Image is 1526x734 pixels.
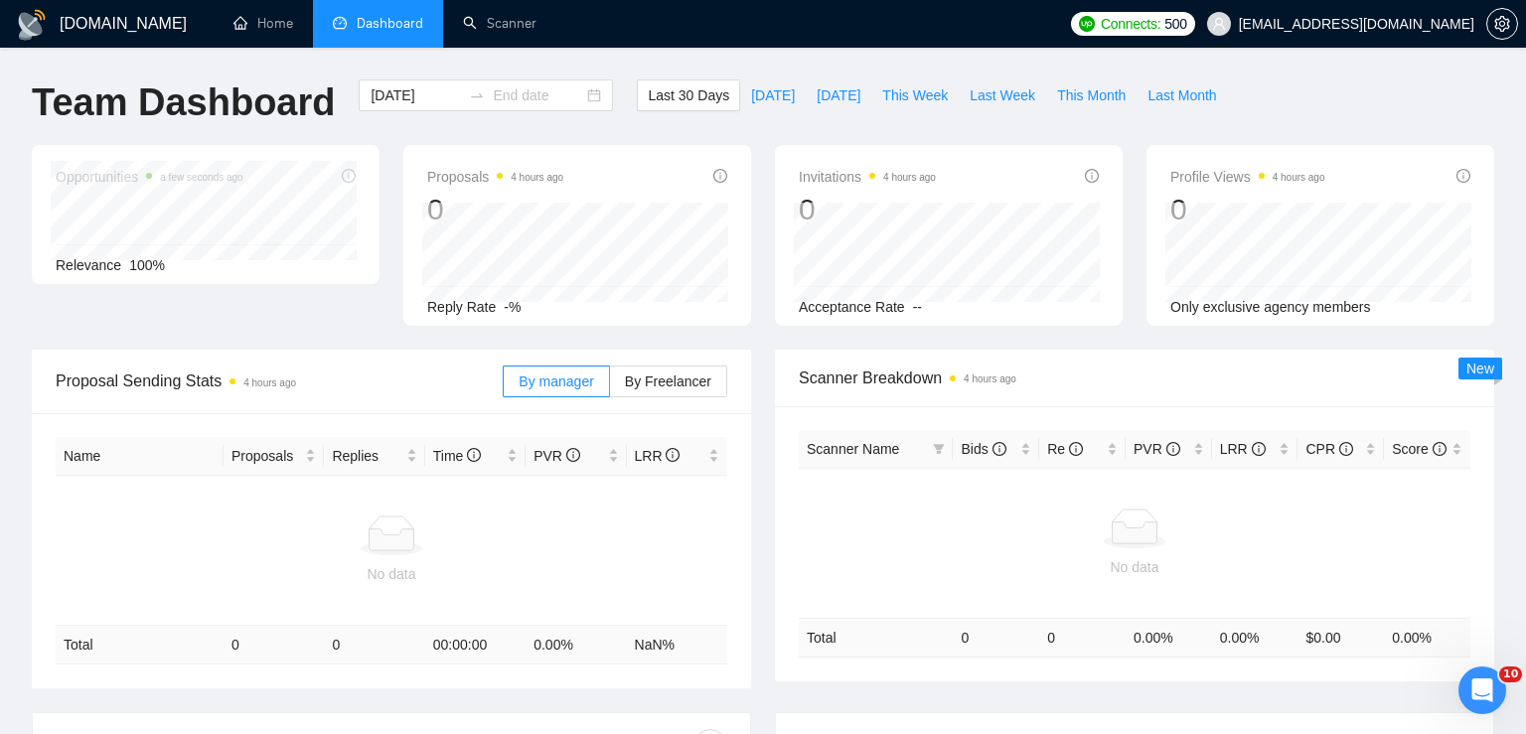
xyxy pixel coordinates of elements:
[1166,442,1180,456] span: info-circle
[953,618,1039,657] td: 0
[1220,441,1266,457] span: LRR
[427,299,496,315] span: Reply Rate
[56,368,503,393] span: Proposal Sending Stats
[425,626,526,664] td: 00:00:00
[16,9,48,41] img: logo
[511,172,563,183] time: 4 hours ago
[970,84,1035,106] span: Last Week
[751,84,795,106] span: [DATE]
[467,448,481,462] span: info-circle
[357,15,423,32] span: Dashboard
[1392,441,1446,457] span: Score
[799,165,936,189] span: Invitations
[871,79,959,111] button: This Week
[1137,79,1227,111] button: Last Month
[1047,441,1083,457] span: Re
[427,165,563,189] span: Proposals
[324,437,424,476] th: Replies
[493,84,583,106] input: End date
[992,442,1006,456] span: info-circle
[929,434,949,464] span: filter
[740,79,806,111] button: [DATE]
[1101,13,1160,35] span: Connects:
[806,79,871,111] button: [DATE]
[56,626,224,664] td: Total
[1057,84,1126,106] span: This Month
[1126,618,1212,657] td: 0.00 %
[913,299,922,315] span: --
[333,16,347,30] span: dashboard
[1305,441,1352,457] span: CPR
[1458,666,1506,714] iframe: Intercom live chat
[32,79,335,126] h1: Team Dashboard
[224,437,324,476] th: Proposals
[817,84,860,106] span: [DATE]
[1466,361,1494,376] span: New
[427,191,563,228] div: 0
[224,626,324,664] td: 0
[1499,666,1522,682] span: 10
[959,79,1046,111] button: Last Week
[635,448,681,464] span: LRR
[324,626,424,664] td: 0
[1339,442,1353,456] span: info-circle
[371,84,461,106] input: Start date
[1039,618,1126,657] td: 0
[883,172,936,183] time: 4 hours ago
[1384,618,1470,657] td: 0.00 %
[534,448,580,464] span: PVR
[807,556,1462,578] div: No data
[526,626,626,664] td: 0.00 %
[1486,16,1518,32] a: setting
[799,299,905,315] span: Acceptance Rate
[233,15,293,32] a: homeHome
[1134,441,1180,457] span: PVR
[666,448,680,462] span: info-circle
[519,373,593,389] span: By manager
[933,443,945,455] span: filter
[469,87,485,103] span: swap-right
[1147,84,1216,106] span: Last Month
[882,84,948,106] span: This Week
[504,299,521,315] span: -%
[332,445,401,467] span: Replies
[1069,442,1083,456] span: info-circle
[1164,13,1186,35] span: 500
[1273,172,1325,183] time: 4 hours ago
[799,366,1470,390] span: Scanner Breakdown
[648,84,729,106] span: Last 30 Days
[1046,79,1137,111] button: This Month
[799,191,936,228] div: 0
[64,563,719,585] div: No data
[56,257,121,273] span: Relevance
[807,441,899,457] span: Scanner Name
[469,87,485,103] span: to
[56,437,224,476] th: Name
[964,373,1016,384] time: 4 hours ago
[566,448,580,462] span: info-circle
[1486,8,1518,40] button: setting
[231,445,301,467] span: Proposals
[1297,618,1384,657] td: $ 0.00
[1487,16,1517,32] span: setting
[1252,442,1266,456] span: info-circle
[1212,17,1226,31] span: user
[1212,618,1298,657] td: 0.00 %
[961,441,1005,457] span: Bids
[1079,16,1095,32] img: upwork-logo.png
[1170,191,1325,228] div: 0
[713,169,727,183] span: info-circle
[1085,169,1099,183] span: info-circle
[625,373,711,389] span: By Freelancer
[1433,442,1447,456] span: info-circle
[1170,165,1325,189] span: Profile Views
[799,618,953,657] td: Total
[463,15,536,32] a: searchScanner
[243,377,296,388] time: 4 hours ago
[433,448,481,464] span: Time
[1170,299,1371,315] span: Only exclusive agency members
[627,626,727,664] td: NaN %
[129,257,165,273] span: 100%
[637,79,740,111] button: Last 30 Days
[1456,169,1470,183] span: info-circle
